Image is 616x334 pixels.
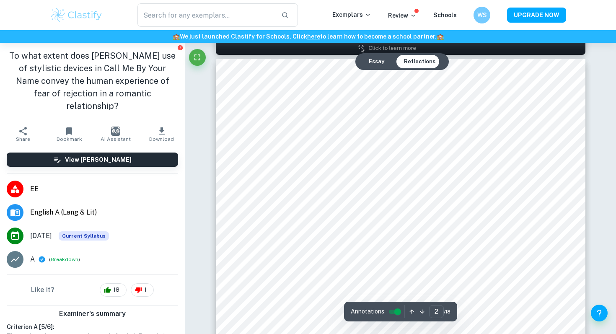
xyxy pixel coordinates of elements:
[433,12,457,18] a: Schools
[65,155,132,164] h6: View [PERSON_NAME]
[51,256,78,263] button: Breakdown
[362,55,391,68] button: Essay
[131,283,154,297] div: 1
[3,309,181,319] h6: Examiner's summary
[46,122,92,146] button: Bookmark
[59,231,109,241] span: Current Syllabus
[7,322,178,331] h6: Criterion A [ 5 / 6 ]:
[591,305,608,321] button: Help and Feedback
[477,10,487,20] h6: WS
[59,231,109,241] div: This exemplar is based on the current syllabus. Feel free to refer to it for inspiration/ideas wh...
[111,127,120,136] img: AI Assistant
[101,136,131,142] span: AI Assistant
[437,33,444,40] span: 🏫
[173,33,180,40] span: 🏫
[189,49,206,66] button: Fullscreen
[332,10,371,19] p: Exemplars
[109,286,124,294] span: 18
[49,256,80,264] span: ( )
[149,136,174,142] span: Download
[397,55,442,68] button: Reflections
[177,44,183,51] button: Report issue
[474,7,490,23] button: WS
[351,307,384,316] span: Annotations
[388,11,417,20] p: Review
[139,122,185,146] button: Download
[100,283,127,297] div: 18
[307,33,320,40] a: here
[137,3,274,27] input: Search for any exemplars...
[2,32,614,41] h6: We just launched Clastify for Schools. Click to learn how to become a school partner.
[57,136,82,142] span: Bookmark
[140,286,151,294] span: 1
[30,231,52,241] span: [DATE]
[30,254,35,264] p: A
[7,49,178,112] h1: To what extent does [PERSON_NAME] use of stylistic devices in Call Me By Your Name convey the hum...
[16,136,30,142] span: Share
[31,285,54,295] h6: Like it?
[93,122,139,146] button: AI Assistant
[30,207,178,217] span: English A (Lang & Lit)
[50,7,103,23] img: Clastify logo
[507,8,566,23] button: UPGRADE NOW
[30,184,178,194] span: EE
[444,308,450,316] span: / 18
[7,153,178,167] button: View [PERSON_NAME]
